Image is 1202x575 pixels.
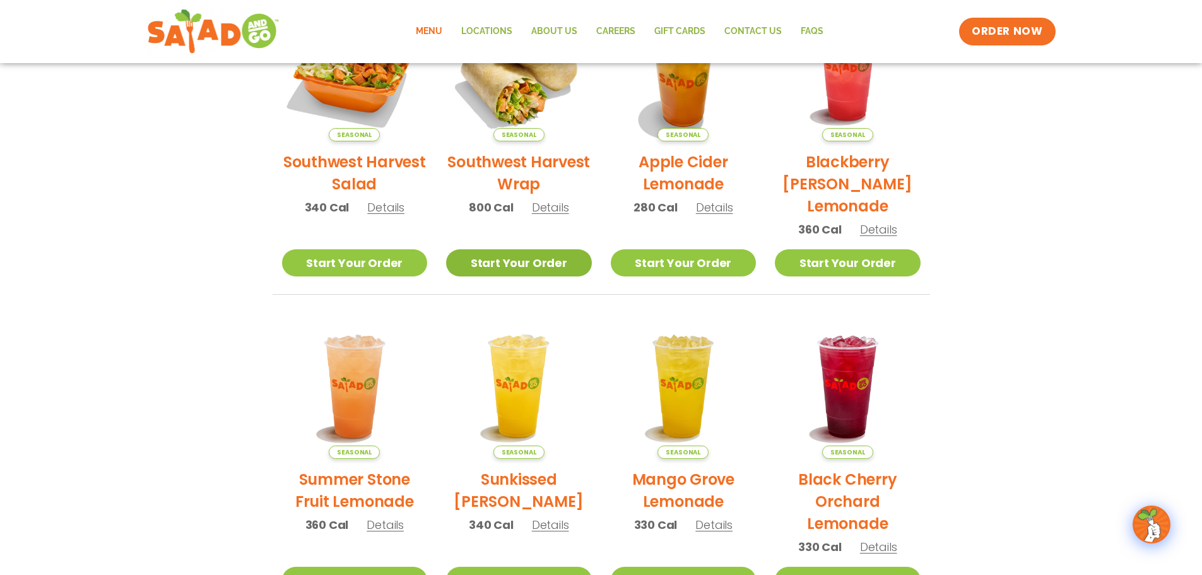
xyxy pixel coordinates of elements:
span: 330 Cal [634,516,678,533]
span: 360 Cal [798,221,842,238]
span: Details [367,517,404,533]
a: Start Your Order [611,249,757,276]
span: 280 Cal [633,199,678,216]
a: Start Your Order [282,249,428,276]
a: ORDER NOW [959,18,1055,45]
img: Product photo for Sunkissed Yuzu Lemonade [446,314,592,459]
h2: Mango Grove Lemonade [611,468,757,513]
span: Details [860,539,897,555]
span: Details [532,199,569,215]
h2: Black Cherry Orchard Lemonade [775,468,921,535]
span: Details [695,517,733,533]
span: 340 Cal [305,199,350,216]
img: Product photo for Black Cherry Orchard Lemonade [775,314,921,459]
a: Start Your Order [775,249,921,276]
h2: Blackberry [PERSON_NAME] Lemonade [775,151,921,217]
span: 800 Cal [469,199,514,216]
span: Seasonal [657,128,709,141]
h2: Southwest Harvest Salad [282,151,428,195]
a: About Us [522,17,587,46]
nav: Menu [406,17,833,46]
a: GIFT CARDS [645,17,715,46]
span: Seasonal [657,446,709,459]
span: Seasonal [329,446,380,459]
span: Seasonal [329,128,380,141]
span: Details [532,517,569,533]
a: Locations [452,17,522,46]
span: Details [367,199,404,215]
a: FAQs [791,17,833,46]
img: Product photo for Summer Stone Fruit Lemonade [282,314,428,459]
span: Details [860,222,897,237]
h2: Apple Cider Lemonade [611,151,757,195]
span: Seasonal [822,446,873,459]
span: ORDER NOW [972,24,1042,39]
a: Menu [406,17,452,46]
img: new-SAG-logo-768×292 [147,6,280,57]
a: Start Your Order [446,249,592,276]
a: Contact Us [715,17,791,46]
span: Seasonal [493,446,545,459]
span: Seasonal [493,128,545,141]
h2: Summer Stone Fruit Lemonade [282,468,428,513]
span: Seasonal [822,128,873,141]
span: 330 Cal [798,538,842,555]
h2: Sunkissed [PERSON_NAME] [446,468,592,513]
a: Careers [587,17,645,46]
h2: Southwest Harvest Wrap [446,151,592,195]
img: Product photo for Mango Grove Lemonade [611,314,757,459]
img: wpChatIcon [1134,507,1169,542]
span: 340 Cal [469,516,514,533]
span: 360 Cal [305,516,349,533]
span: Details [696,199,733,215]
